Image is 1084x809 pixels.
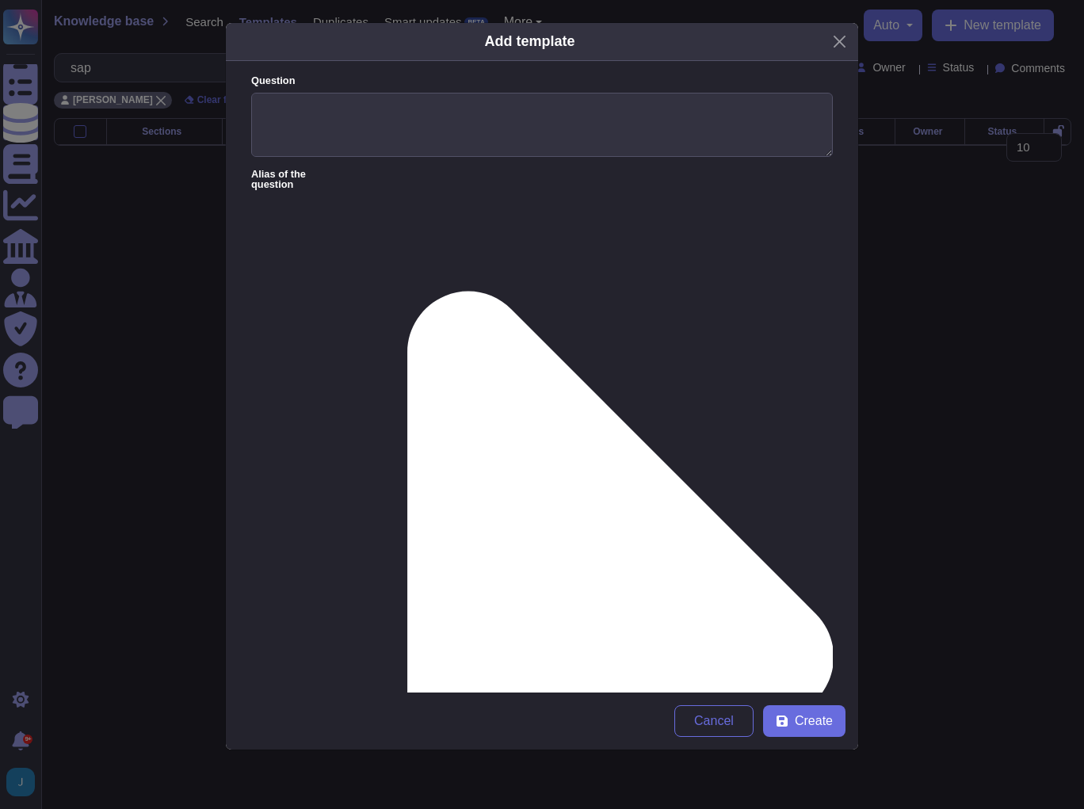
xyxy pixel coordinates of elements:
label: Question [251,76,833,86]
span: Cancel [694,715,734,727]
div: Add template [484,31,574,52]
button: Create [763,705,845,737]
button: Close [827,29,852,54]
button: Cancel [674,705,754,737]
span: Create [795,715,833,727]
